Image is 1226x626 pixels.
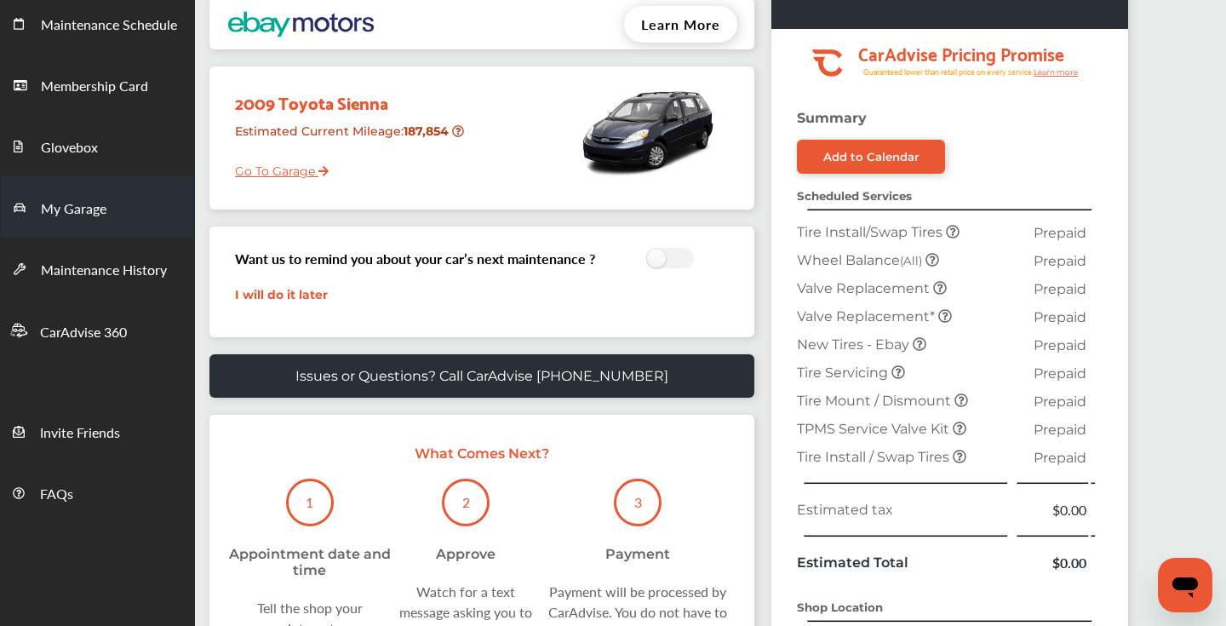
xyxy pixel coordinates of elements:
span: Tire Servicing [797,365,891,381]
a: Add to Calendar [797,140,945,174]
p: 3 [634,492,642,512]
tspan: CarAdvise Pricing Promise [858,37,1064,68]
span: Prepaid [1034,281,1086,297]
img: mobile_5631_st0640_046.jpg [576,75,720,186]
span: Prepaid [1034,450,1086,466]
div: Add to Calendar [823,150,919,164]
span: FAQs [40,484,73,506]
a: Maintenance History [1,238,194,299]
div: 2009 Toyota Sienna [222,75,472,117]
td: Estimated tax [793,496,1015,524]
strong: 187,854 [404,123,452,139]
span: CarAdvise 360 [40,322,127,344]
span: Learn More [641,14,720,34]
span: Prepaid [1034,365,1086,382]
span: Valve Replacement* [797,308,938,324]
a: Go To Garage [222,151,329,183]
p: 1 [306,492,313,512]
span: Tire Mount / Dismount [797,393,954,409]
span: Prepaid [1034,422,1086,438]
tspan: Guaranteed lower than retail price on every service. [863,66,1034,78]
div: Appointment date and time [226,546,393,578]
p: Issues or Questions? Call CarAdvise [PHONE_NUMBER] [295,368,668,384]
span: Tire Install/Swap Tires [797,224,946,240]
tspan: Learn more [1034,67,1079,77]
span: New Tires - Ebay [797,336,913,353]
a: Issues or Questions? Call CarAdvise [PHONE_NUMBER] [209,354,754,398]
p: What Comes Next? [226,445,737,462]
td: $0.00 [1015,548,1091,577]
td: $0.00 [1015,496,1091,524]
span: Prepaid [1034,393,1086,410]
small: (All) [900,254,922,267]
span: TPMS Service Valve Kit [797,421,953,437]
span: Prepaid [1034,253,1086,269]
iframe: Button to launch messaging window [1158,558,1212,612]
div: Estimated Current Mileage : [222,117,472,160]
span: Maintenance History [41,260,167,282]
span: Valve Replacement [797,280,933,296]
span: Wheel Balance [797,252,925,268]
div: Approve [436,546,496,562]
span: Glovebox [41,137,98,159]
span: Membership Card [41,76,148,98]
span: Prepaid [1034,309,1086,325]
strong: Scheduled Services [797,189,912,203]
a: Membership Card [1,54,194,115]
p: 2 [462,492,470,512]
a: I will do it later [235,287,328,302]
span: Invite Friends [40,422,120,445]
a: My Garage [1,176,194,238]
strong: Shop Location [797,600,883,614]
a: Glovebox [1,115,194,176]
span: Maintenance Schedule [41,14,177,37]
span: My Garage [41,198,106,221]
span: Prepaid [1034,225,1086,241]
span: Prepaid [1034,337,1086,353]
span: Tire Install / Swap Tires [797,449,953,465]
h3: Want us to remind you about your car’s next maintenance ? [235,249,595,268]
td: Estimated Total [793,548,1015,577]
div: Payment [605,546,670,562]
strong: Summary [797,110,867,126]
